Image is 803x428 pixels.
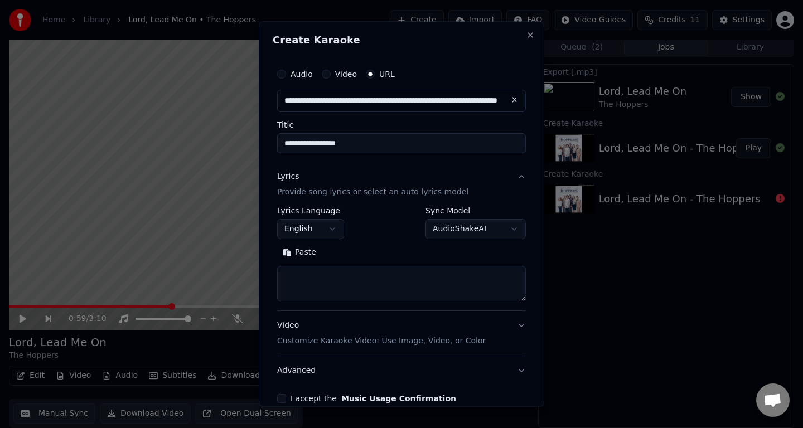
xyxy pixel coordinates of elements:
label: Sync Model [425,207,526,215]
p: Customize Karaoke Video: Use Image, Video, or Color [277,335,486,347]
label: I accept the [291,395,456,402]
button: Paste [277,244,322,261]
button: I accept the [341,395,456,402]
h2: Create Karaoke [273,35,530,45]
button: LyricsProvide song lyrics or select an auto lyrics model [277,162,526,207]
button: Advanced [277,356,526,385]
label: Title [277,121,526,129]
label: Lyrics Language [277,207,344,215]
label: Video [335,70,357,78]
div: Video [277,320,486,347]
label: Audio [291,70,313,78]
label: URL [379,70,395,78]
p: Provide song lyrics or select an auto lyrics model [277,187,468,198]
div: LyricsProvide song lyrics or select an auto lyrics model [277,207,526,310]
div: Lyrics [277,171,299,182]
button: VideoCustomize Karaoke Video: Use Image, Video, or Color [277,311,526,356]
